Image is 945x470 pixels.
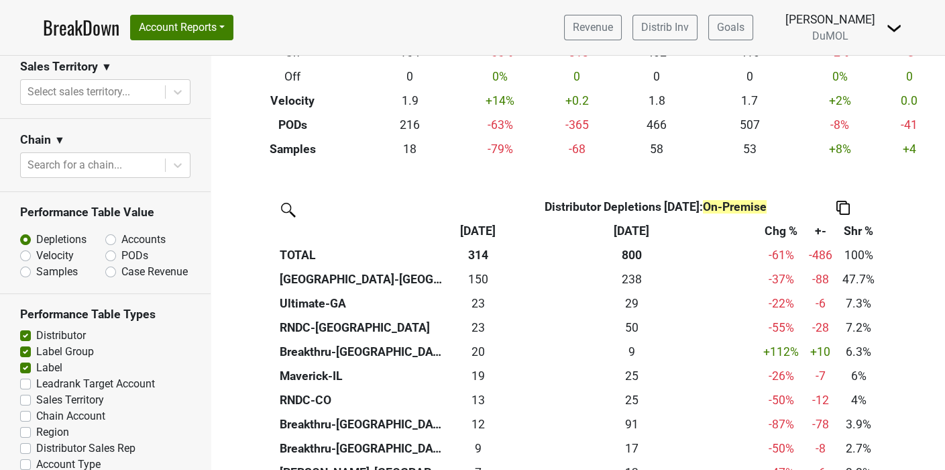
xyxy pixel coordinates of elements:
[457,137,544,161] td: -79 %
[36,408,105,424] label: Chain Account
[450,364,506,388] td: 18.832
[276,243,450,267] th: TOTAL
[221,137,364,161] th: Samples
[457,113,544,137] td: -63 %
[808,295,833,312] div: -6
[450,436,506,461] td: 8.5
[450,243,506,267] th: 314
[506,219,757,243] th: Aug '24: activate to sort column ascending
[450,291,506,316] td: 22.83
[36,424,69,440] label: Region
[757,436,805,461] td: -50 %
[36,344,94,360] label: Label Group
[36,264,78,280] label: Samples
[809,248,832,262] span: -486
[808,416,833,433] div: -78
[36,376,155,392] label: Leadrank Target Account
[450,340,506,364] td: 19.833
[757,291,805,316] td: -22 %
[20,205,190,220] h3: Performance Table Value
[703,137,796,161] td: 53
[20,133,51,147] h3: Chain
[450,412,506,436] td: 12.167
[450,219,506,243] th: Aug '25: activate to sort column ascending
[450,267,506,291] td: 150
[544,113,610,137] td: -365
[883,89,935,113] td: 0.0
[364,137,457,161] td: 18
[757,219,805,243] th: Chg %: activate to sort column ascending
[883,64,935,89] td: 0
[805,219,836,243] th: +-: activate to sort column ascending
[796,89,883,113] td: +2 %
[506,388,757,412] th: 24.999
[276,340,450,364] th: Breakthru-[GEOGRAPHIC_DATA]
[703,64,796,89] td: 0
[221,89,364,113] th: Velocity
[836,291,881,316] td: 7.3%
[364,89,457,113] td: 1.9
[121,248,148,264] label: PODs
[808,271,833,288] div: -88
[276,316,450,340] th: RNDC-[GEOGRAPHIC_DATA]
[708,15,753,40] a: Goals
[796,137,883,161] td: +8 %
[510,367,754,385] div: 25
[610,113,704,137] td: 466
[808,343,833,361] div: +10
[757,267,805,291] td: -37 %
[510,271,754,288] div: 238
[20,308,190,322] h3: Performance Table Types
[544,137,610,161] td: -68
[812,30,848,42] span: DuMOL
[544,64,610,89] td: 0
[808,440,833,457] div: -8
[506,316,757,340] th: 50.167
[796,113,883,137] td: -8 %
[453,391,503,409] div: 13
[610,64,704,89] td: 0
[457,89,544,113] td: +14 %
[506,364,757,388] th: 25.333
[276,364,450,388] th: Maverick-IL
[457,64,544,89] td: 0 %
[510,319,754,336] div: 50
[510,391,754,409] div: 25
[453,367,503,385] div: 19
[808,391,833,409] div: -12
[883,137,935,161] td: +4
[506,267,757,291] th: 237.832
[450,316,506,340] td: 22.5
[453,319,503,336] div: 23
[808,367,833,385] div: -7
[610,89,704,113] td: 1.8
[36,248,74,264] label: Velocity
[101,59,112,75] span: ▼
[703,89,796,113] td: 1.7
[276,436,450,461] th: Breakthru-[GEOGRAPHIC_DATA]
[883,113,935,137] td: -41
[757,340,805,364] td: +112 %
[43,13,119,42] a: BreakDown
[544,89,610,113] td: +0.2
[836,412,881,436] td: 3.9%
[506,412,757,436] th: 90.500
[453,416,503,433] div: 12
[36,392,104,408] label: Sales Territory
[836,340,881,364] td: 6.3%
[121,264,188,280] label: Case Revenue
[564,15,622,40] a: Revenue
[757,388,805,412] td: -50 %
[221,113,364,137] th: PODs
[276,198,298,220] img: filter
[130,15,233,40] button: Account Reports
[796,64,883,89] td: 0 %
[36,440,135,457] label: Distributor Sales Rep
[836,243,881,267] td: 100%
[453,440,503,457] div: 9
[36,232,87,248] label: Depletions
[453,295,503,312] div: 23
[836,267,881,291] td: 47.7%
[757,364,805,388] td: -26 %
[276,291,450,316] th: Ultimate-GA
